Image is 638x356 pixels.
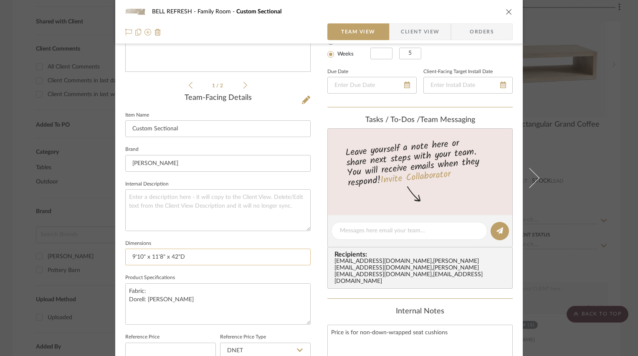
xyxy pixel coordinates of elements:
label: Reference Price [125,335,159,339]
input: Enter Install Date [423,77,513,94]
input: Enter Brand [125,155,311,172]
span: 1 [212,83,216,88]
input: Enter Item Name [125,120,311,137]
label: Item Name [125,113,149,117]
div: team Messaging [327,116,513,125]
mat-radio-group: Select item type [327,36,370,59]
img: Remove from project [154,29,161,36]
span: Orders [461,23,503,40]
span: 2 [220,83,224,88]
div: Leave yourself a note here or share next steps with your team. You will receive emails when they ... [327,134,514,190]
span: Custom Sectional [236,9,281,15]
input: Enter Due Date [327,77,417,94]
label: Internal Description [125,182,169,186]
label: Dimensions [125,242,151,246]
label: Weeks [336,51,354,58]
span: / [216,83,220,88]
button: close [505,8,513,15]
img: 4b5e579a-c102-4bed-93fc-1d463b70279d_48x40.jpg [125,3,145,20]
span: Family Room [197,9,236,15]
span: Recipients: [334,251,509,258]
span: BELL REFRESH [152,9,197,15]
span: Team View [341,23,375,40]
label: Reference Price Type [220,335,266,339]
label: Client-Facing Target Install Date [423,70,493,74]
span: Client View [401,23,439,40]
span: Tasks / To-Dos / [365,116,420,124]
div: Team-Facing Details [125,94,311,103]
label: Product Specifications [125,276,175,280]
label: Due Date [327,70,348,74]
div: Internal Notes [327,307,513,316]
a: Invite Collaborator [380,167,451,188]
div: [EMAIL_ADDRESS][DOMAIN_NAME] , [PERSON_NAME][EMAIL_ADDRESS][DOMAIN_NAME] , [PERSON_NAME][EMAIL_AD... [334,258,509,285]
input: Enter the dimensions of this item [125,249,311,265]
label: Brand [125,147,139,152]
